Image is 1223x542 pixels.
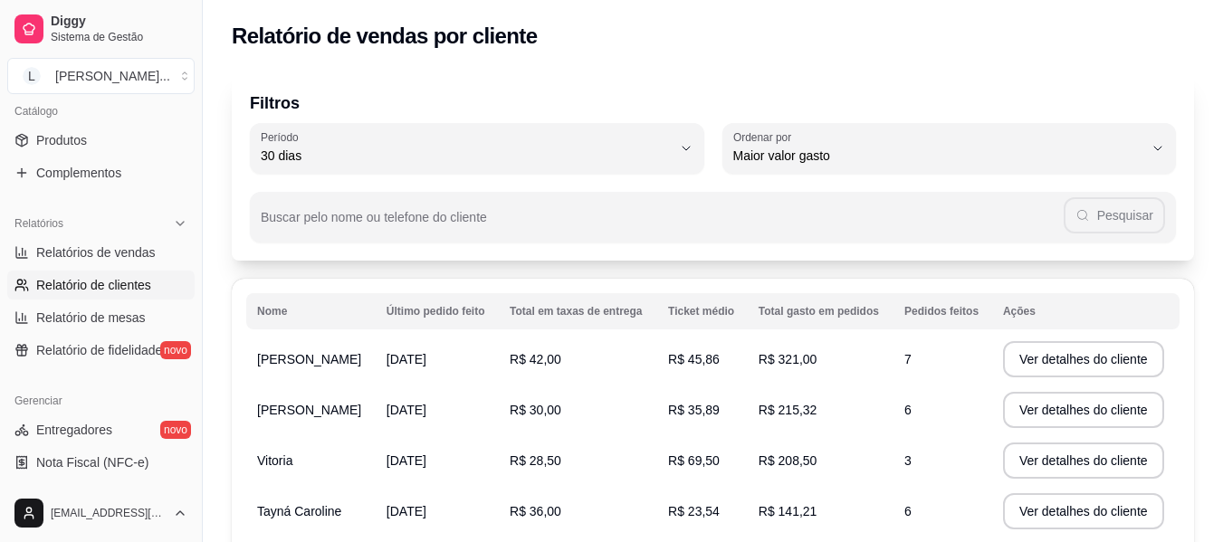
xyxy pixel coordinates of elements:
[893,293,992,329] th: Pedidos feitos
[668,453,720,468] span: R$ 69,50
[387,352,426,366] span: [DATE]
[36,164,121,182] span: Complementos
[7,97,195,126] div: Catálogo
[668,352,720,366] span: R$ 45,86
[36,309,146,327] span: Relatório de mesas
[250,90,1176,116] p: Filtros
[7,271,195,300] a: Relatório de clientes
[733,129,798,145] label: Ordenar por
[51,30,187,44] span: Sistema de Gestão
[510,504,561,518] span: R$ 36,00
[246,293,376,329] th: Nome
[36,276,151,294] span: Relatório de clientes
[668,403,720,417] span: R$ 35,89
[7,415,195,444] a: Entregadoresnovo
[510,403,561,417] span: R$ 30,00
[668,504,720,518] span: R$ 23,54
[7,238,195,267] a: Relatórios de vendas
[1003,392,1164,428] button: Ver detalhes do cliente
[1003,341,1164,377] button: Ver detalhes do cliente
[7,158,195,187] a: Complementos
[7,126,195,155] a: Produtos
[7,303,195,332] a: Relatório de mesas
[257,504,341,518] span: Tayná Caroline
[1003,493,1164,529] button: Ver detalhes do cliente
[733,147,1144,165] span: Maior valor gasto
[759,453,817,468] span: R$ 208,50
[36,421,112,439] span: Entregadores
[7,7,195,51] a: DiggySistema de Gestão
[904,453,912,468] span: 3
[261,147,672,165] span: 30 dias
[759,352,817,366] span: R$ 321,00
[376,293,499,329] th: Último pedido feito
[7,480,195,509] a: Controle de caixa
[261,215,1064,233] input: Buscar pelo nome ou telefone do cliente
[1003,442,1164,479] button: Ver detalhes do cliente
[387,453,426,468] span: [DATE]
[499,293,657,329] th: Total em taxas de entrega
[748,293,893,329] th: Total gasto em pedidos
[759,504,817,518] span: R$ 141,21
[36,453,148,471] span: Nota Fiscal (NFC-e)
[387,403,426,417] span: [DATE]
[510,453,561,468] span: R$ 28,50
[759,403,817,417] span: R$ 215,32
[261,129,304,145] label: Período
[7,491,195,535] button: [EMAIL_ADDRESS][DOMAIN_NAME]
[257,453,292,468] span: Vitoria
[387,504,426,518] span: [DATE]
[904,504,912,518] span: 6
[657,293,748,329] th: Ticket médio
[510,352,561,366] span: R$ 42,00
[250,123,704,174] button: Período30 dias
[904,403,912,417] span: 6
[23,67,41,85] span: L
[51,14,187,30] span: Diggy
[36,131,87,149] span: Produtos
[232,22,538,51] h2: Relatório de vendas por cliente
[257,352,361,366] span: [PERSON_NAME]
[722,123,1177,174] button: Ordenar porMaior valor gasto
[7,448,195,477] a: Nota Fiscal (NFC-e)
[14,216,63,231] span: Relatórios
[7,58,195,94] button: Select a team
[36,341,162,359] span: Relatório de fidelidade
[7,386,195,415] div: Gerenciar
[7,336,195,365] a: Relatório de fidelidadenovo
[257,403,361,417] span: [PERSON_NAME]
[904,352,912,366] span: 7
[36,243,156,261] span: Relatórios de vendas
[55,67,170,85] div: [PERSON_NAME] ...
[992,293,1180,329] th: Ações
[51,506,166,520] span: [EMAIL_ADDRESS][DOMAIN_NAME]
